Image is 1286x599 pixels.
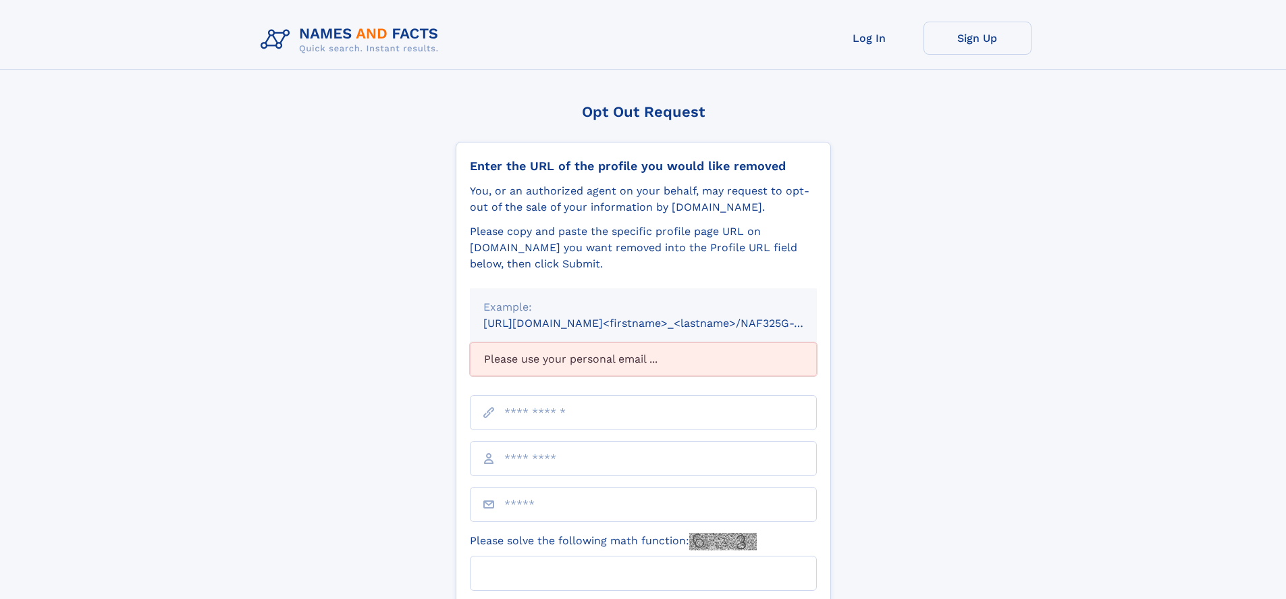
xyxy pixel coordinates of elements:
div: Enter the URL of the profile you would like removed [470,159,817,174]
img: Logo Names and Facts [255,22,450,58]
div: You, or an authorized agent on your behalf, may request to opt-out of the sale of your informatio... [470,183,817,215]
a: Sign Up [923,22,1032,55]
div: Please copy and paste the specific profile page URL on [DOMAIN_NAME] you want removed into the Pr... [470,224,817,272]
label: Please solve the following math function: [470,533,757,550]
div: Example: [483,299,803,315]
div: Please use your personal email ... [470,342,817,376]
a: Log In [815,22,923,55]
div: Opt Out Request [456,103,831,120]
small: [URL][DOMAIN_NAME]<firstname>_<lastname>/NAF325G-xxxxxxxx [483,317,842,330]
